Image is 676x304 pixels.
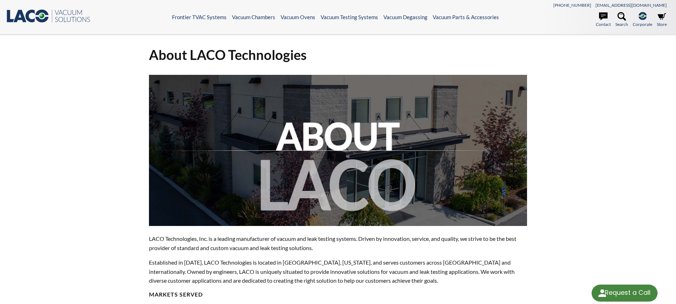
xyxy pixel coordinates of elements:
div: Request a Call [605,284,650,301]
a: [PHONE_NUMBER] [553,2,591,8]
a: Vacuum Chambers [232,14,275,20]
a: Search [615,12,628,28]
div: Request a Call [592,284,658,302]
a: Vacuum Testing Systems [321,14,378,20]
a: Vacuum Degassing [383,14,427,20]
p: Established in [DATE], LACO Technologies is located in [GEOGRAPHIC_DATA], [US_STATE], and serves ... [149,258,527,285]
strong: MARKETS SERVED [149,291,203,298]
a: [EMAIL_ADDRESS][DOMAIN_NAME] [595,2,667,8]
h1: About LACO Technologies [149,46,527,63]
img: round button [597,287,608,299]
a: Vacuum Ovens [281,14,315,20]
a: Frontier TVAC Systems [172,14,227,20]
span: Corporate [633,21,652,28]
img: about-laco.jpg [149,75,527,226]
a: Store [657,12,667,28]
p: LACO Technologies, Inc. is a leading manufacturer of vacuum and leak testing systems. Driven by i... [149,234,527,252]
a: Contact [596,12,611,28]
a: Vacuum Parts & Accessories [433,14,499,20]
